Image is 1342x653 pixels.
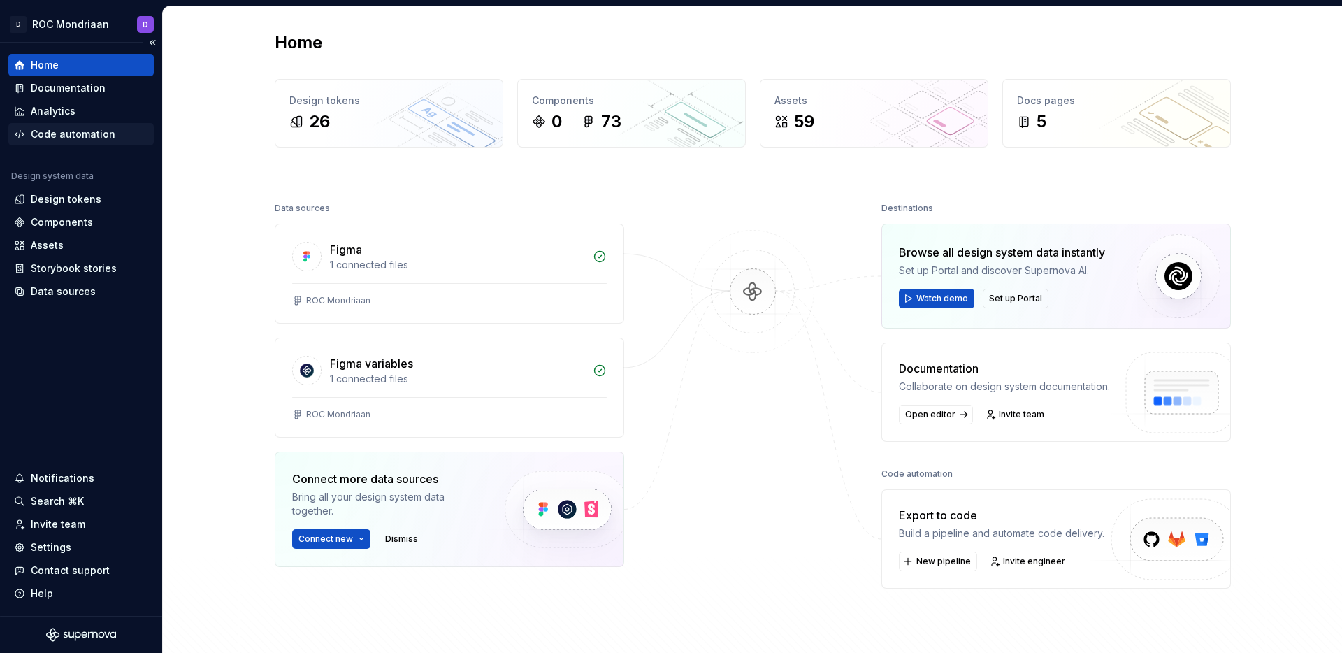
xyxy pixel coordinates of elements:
[275,31,322,54] h2: Home
[330,258,584,272] div: 1 connected files
[8,257,154,280] a: Storybook stories
[31,215,93,229] div: Components
[881,199,933,218] div: Destinations
[8,280,154,303] a: Data sources
[1002,79,1231,148] a: Docs pages5
[551,110,562,133] div: 0
[298,533,353,545] span: Connect new
[8,467,154,489] button: Notifications
[916,293,968,304] span: Watch demo
[899,264,1105,278] div: Set up Portal and discover Supernova AI.
[385,533,418,545] span: Dismiss
[31,238,64,252] div: Assets
[379,529,424,549] button: Dismiss
[899,507,1104,524] div: Export to code
[8,536,154,559] a: Settings
[275,338,624,438] a: Figma variables1 connected filesROC Mondriaan
[31,471,94,485] div: Notifications
[8,77,154,99] a: Documentation
[309,110,330,133] div: 26
[292,490,481,518] div: Bring all your design system data together.
[31,81,106,95] div: Documentation
[31,494,84,508] div: Search ⌘K
[794,110,814,133] div: 59
[292,529,370,549] button: Connect new
[986,552,1072,571] a: Invite engineer
[275,79,503,148] a: Design tokens26
[8,100,154,122] a: Analytics
[292,471,481,487] div: Connect more data sources
[31,587,53,601] div: Help
[3,9,159,39] button: DROC MondriaanD
[881,464,953,484] div: Code automation
[32,17,109,31] div: ROC Mondriaan
[1017,94,1216,108] div: Docs pages
[31,127,115,141] div: Code automation
[31,517,85,531] div: Invite team
[899,552,977,571] button: New pipeline
[306,409,370,420] div: ROC Mondriaan
[143,33,162,52] button: Collapse sidebar
[989,293,1042,304] span: Set up Portal
[983,289,1048,308] button: Set up Portal
[31,261,117,275] div: Storybook stories
[11,171,94,182] div: Design system data
[143,19,148,30] div: D
[981,405,1051,424] a: Invite team
[899,526,1104,540] div: Build a pipeline and automate code delivery.
[8,54,154,76] a: Home
[8,582,154,605] button: Help
[8,234,154,257] a: Assets
[1037,110,1046,133] div: 5
[899,244,1105,261] div: Browse all design system data instantly
[899,405,973,424] a: Open editor
[8,211,154,234] a: Components
[31,192,101,206] div: Design tokens
[532,94,731,108] div: Components
[8,123,154,145] a: Code automation
[8,559,154,582] button: Contact support
[8,490,154,512] button: Search ⌘K
[289,94,489,108] div: Design tokens
[899,360,1110,377] div: Documentation
[8,188,154,210] a: Design tokens
[306,295,370,306] div: ROC Mondriaan
[330,355,413,372] div: Figma variables
[899,380,1110,394] div: Collaborate on design system documentation.
[275,224,624,324] a: Figma1 connected filesROC Mondriaan
[31,285,96,299] div: Data sources
[10,16,27,33] div: D
[1003,556,1065,567] span: Invite engineer
[517,79,746,148] a: Components073
[8,513,154,536] a: Invite team
[760,79,988,148] a: Assets59
[31,564,110,577] div: Contact support
[46,628,116,642] svg: Supernova Logo
[905,409,955,420] span: Open editor
[330,241,362,258] div: Figma
[31,58,59,72] div: Home
[330,372,584,386] div: 1 connected files
[31,540,71,554] div: Settings
[31,104,75,118] div: Analytics
[999,409,1044,420] span: Invite team
[774,94,974,108] div: Assets
[916,556,971,567] span: New pipeline
[275,199,330,218] div: Data sources
[601,110,621,133] div: 73
[899,289,974,308] button: Watch demo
